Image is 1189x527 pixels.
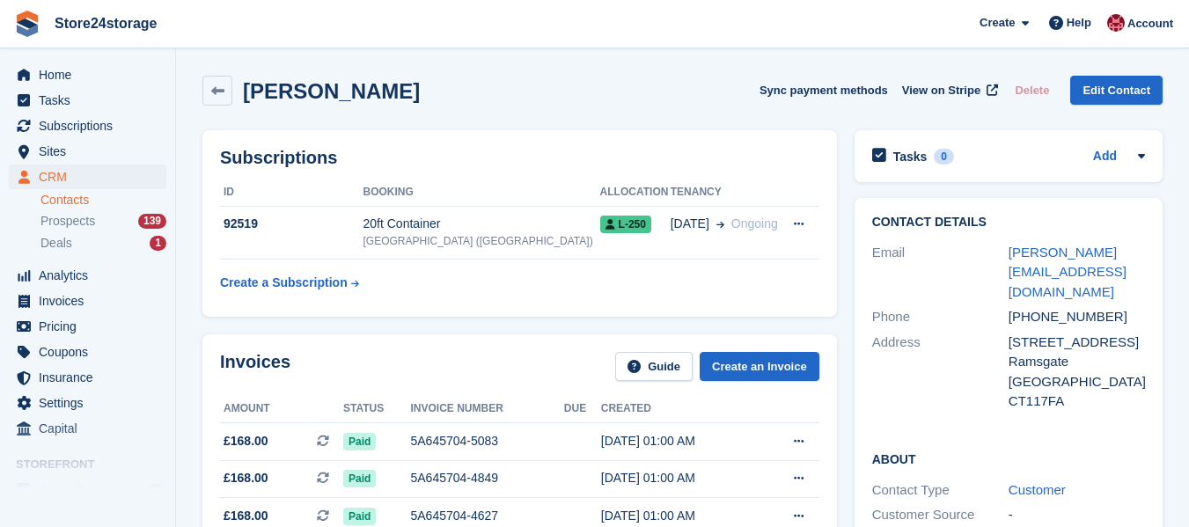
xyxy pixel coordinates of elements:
[1127,15,1173,33] span: Account
[1009,482,1066,497] a: Customer
[1067,14,1091,32] span: Help
[980,14,1015,32] span: Create
[343,395,410,423] th: Status
[1093,147,1117,167] a: Add
[1009,245,1127,299] a: [PERSON_NAME][EMAIL_ADDRESS][DOMAIN_NAME]
[1009,392,1145,412] div: CT117FA
[9,139,166,164] a: menu
[615,352,693,381] a: Guide
[150,236,166,251] div: 1
[220,352,290,381] h2: Invoices
[16,456,175,473] span: Storefront
[39,165,144,189] span: CRM
[243,79,420,103] h2: [PERSON_NAME]
[363,179,600,207] th: Booking
[220,179,363,207] th: ID
[363,215,600,233] div: 20ft Container
[934,149,954,165] div: 0
[343,433,376,450] span: Paid
[224,507,268,525] span: £168.00
[1009,372,1145,392] div: [GEOGRAPHIC_DATA]
[145,479,166,501] a: Preview store
[893,149,928,165] h2: Tasks
[872,216,1145,230] h2: Contact Details
[9,263,166,288] a: menu
[48,9,165,38] a: Store24storage
[9,113,166,138] a: menu
[601,507,759,525] div: [DATE] 01:00 AM
[1009,307,1145,327] div: [PHONE_NUMBER]
[9,88,166,113] a: menu
[9,478,166,502] a: menu
[9,416,166,441] a: menu
[39,478,144,502] span: Online Store
[39,365,144,390] span: Insurance
[39,139,144,164] span: Sites
[872,333,1009,412] div: Address
[343,508,376,525] span: Paid
[731,216,778,231] span: Ongoing
[895,76,1002,105] a: View on Stripe
[671,215,709,233] span: [DATE]
[700,352,819,381] a: Create an Invoice
[220,148,819,168] h2: Subscriptions
[39,314,144,339] span: Pricing
[363,233,600,249] div: [GEOGRAPHIC_DATA] ([GEOGRAPHIC_DATA])
[220,395,343,423] th: Amount
[411,469,564,487] div: 5A645704-4849
[872,505,1009,525] div: Customer Source
[40,235,72,252] span: Deals
[872,243,1009,303] div: Email
[39,289,144,313] span: Invoices
[39,416,144,441] span: Capital
[9,289,166,313] a: menu
[600,179,671,207] th: Allocation
[224,469,268,487] span: £168.00
[220,267,359,299] a: Create a Subscription
[40,192,166,209] a: Contacts
[39,62,144,87] span: Home
[872,480,1009,501] div: Contact Type
[39,113,144,138] span: Subscriptions
[39,391,144,415] span: Settings
[9,365,166,390] a: menu
[902,82,980,99] span: View on Stripe
[224,432,268,450] span: £168.00
[14,11,40,37] img: stora-icon-8386f47178a22dfd0bd8f6a31ec36ba5ce8667c1dd55bd0f319d3a0aa187defe.svg
[9,391,166,415] a: menu
[601,395,759,423] th: Created
[220,274,348,292] div: Create a Subscription
[411,395,564,423] th: Invoice number
[9,314,166,339] a: menu
[872,307,1009,327] div: Phone
[1009,505,1145,525] div: -
[872,450,1145,467] h2: About
[1008,76,1056,105] button: Delete
[601,432,759,450] div: [DATE] 01:00 AM
[1009,333,1145,353] div: [STREET_ADDRESS]
[1009,352,1145,372] div: Ramsgate
[39,263,144,288] span: Analytics
[600,216,651,233] span: L-250
[411,432,564,450] div: 5A645704-5083
[601,469,759,487] div: [DATE] 01:00 AM
[564,395,601,423] th: Due
[9,340,166,364] a: menu
[40,213,95,230] span: Prospects
[39,340,144,364] span: Coupons
[40,234,166,253] a: Deals 1
[39,88,144,113] span: Tasks
[9,62,166,87] a: menu
[671,179,782,207] th: Tenancy
[343,470,376,487] span: Paid
[40,212,166,231] a: Prospects 139
[1070,76,1163,105] a: Edit Contact
[9,165,166,189] a: menu
[138,214,166,229] div: 139
[1107,14,1125,32] img: Mandy Huges
[411,507,564,525] div: 5A645704-4627
[220,215,363,233] div: 92519
[760,76,888,105] button: Sync payment methods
